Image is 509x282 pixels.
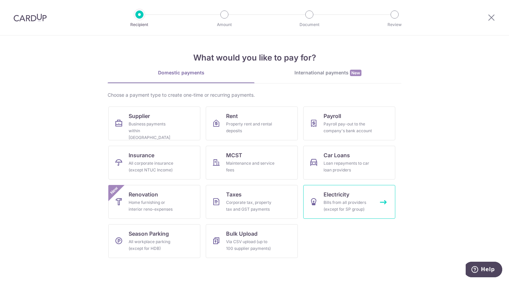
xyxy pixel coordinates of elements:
[324,199,372,213] div: Bills from all providers (except for SP group)
[226,199,275,213] div: Corporate tax, property tax and GST payments
[199,21,249,28] p: Amount
[226,151,242,159] span: MCST
[206,146,298,180] a: MCSTMaintenance and service fees
[108,185,200,219] a: RenovationHome furnishing or interior reno-expensesNew
[324,151,350,159] span: Car Loans
[226,112,238,120] span: Rent
[108,92,401,98] div: Choose a payment type to create one-time or recurring payments.
[370,21,420,28] p: Review
[108,107,200,140] a: SupplierBusiness payments within [GEOGRAPHIC_DATA]
[206,224,298,258] a: Bulk UploadVia CSV upload (up to 100 supplier payments)
[303,107,395,140] a: PayrollPayroll pay-out to the company's bank account
[226,190,242,198] span: Taxes
[324,112,341,120] span: Payroll
[226,230,258,238] span: Bulk Upload
[226,238,275,252] div: Via CSV upload (up to 100 supplier payments)
[255,69,401,76] div: International payments
[114,21,164,28] p: Recipient
[284,21,334,28] p: Document
[206,185,298,219] a: TaxesCorporate tax, property tax and GST payments
[108,52,401,64] h4: What would you like to pay for?
[129,230,169,238] span: Season Parking
[226,160,275,173] div: Maintenance and service fees
[109,185,120,196] span: New
[303,185,395,219] a: ElectricityBills from all providers (except for SP group)
[466,262,502,279] iframe: Opens a widget where you can find more information
[108,69,255,76] div: Domestic payments
[324,160,372,173] div: Loan repayments to car loan providers
[129,121,177,141] div: Business payments within [GEOGRAPHIC_DATA]
[129,151,154,159] span: Insurance
[129,199,177,213] div: Home furnishing or interior reno-expenses
[129,238,177,252] div: All workplace parking (except for HDB)
[15,5,29,11] span: Help
[303,146,395,180] a: Car LoansLoan repayments to car loan providers
[14,14,47,22] img: CardUp
[324,190,349,198] span: Electricity
[129,190,158,198] span: Renovation
[226,121,275,134] div: Property rent and rental deposits
[350,70,361,76] span: New
[129,112,150,120] span: Supplier
[324,121,372,134] div: Payroll pay-out to the company's bank account
[108,146,200,180] a: InsuranceAll corporate insurance (except NTUC Income)
[108,224,200,258] a: Season ParkingAll workplace parking (except for HDB)
[206,107,298,140] a: RentProperty rent and rental deposits
[129,160,177,173] div: All corporate insurance (except NTUC Income)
